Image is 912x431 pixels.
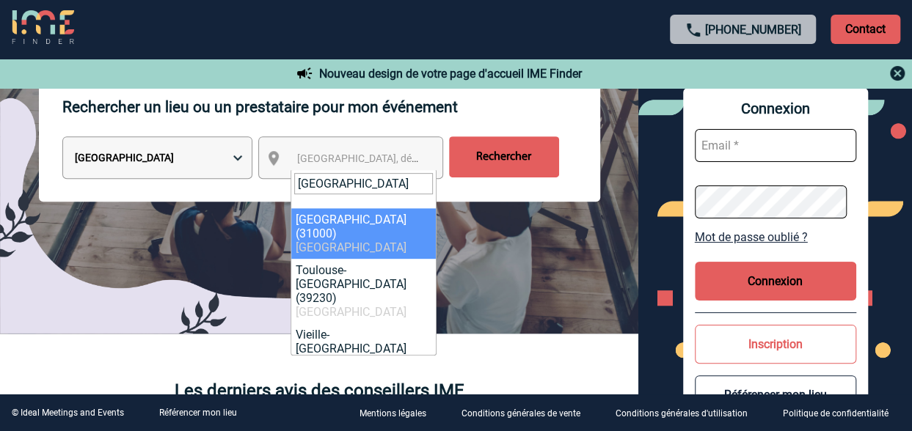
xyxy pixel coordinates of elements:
[159,408,237,418] a: Référencer mon lieu
[12,408,124,418] div: © Ideal Meetings and Events
[616,409,748,419] p: Conditions générales d'utilisation
[348,406,450,420] a: Mentions légales
[831,15,900,44] p: Contact
[462,409,580,419] p: Conditions générales de vente
[449,136,559,177] input: Rechercher
[450,406,604,420] a: Conditions générales de vente
[62,78,600,136] p: Rechercher un lieu ou un prestataire pour mon événement
[783,409,889,419] p: Politique de confidentialité
[695,230,856,244] a: Mot de passe oublié ?
[296,305,406,319] span: [GEOGRAPHIC_DATA]
[291,323,436,388] li: Vieille-[GEOGRAPHIC_DATA] (31320)
[296,240,406,254] span: [GEOGRAPHIC_DATA]
[685,21,702,39] img: call-24-px.png
[771,406,912,420] a: Politique de confidentialité
[291,259,436,323] li: Toulouse-[GEOGRAPHIC_DATA] (39230)
[705,23,801,37] a: [PHONE_NUMBER]
[604,406,771,420] a: Conditions générales d'utilisation
[695,262,856,301] button: Connexion
[695,325,856,364] button: Inscription
[297,152,501,164] span: [GEOGRAPHIC_DATA], département, région...
[695,100,856,117] span: Connexion
[695,375,856,414] button: Référencer mon lieu
[695,129,856,162] input: Email *
[360,409,426,419] p: Mentions légales
[291,208,436,259] li: [GEOGRAPHIC_DATA] (31000)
